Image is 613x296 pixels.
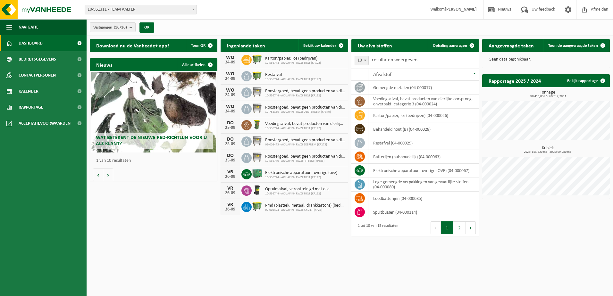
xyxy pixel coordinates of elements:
span: 10-536744 - AQUAFIN - RWZI TIELT (KP122) [265,78,321,81]
button: Vestigingen(10/10) [90,22,136,32]
div: 24-09 [224,109,237,114]
span: 10-536744 - AQUAFIN - RWZI TIELT (KP122) [265,192,330,196]
a: Ophaling aanvragen [428,39,478,52]
span: 10-961311 - TEAM AALTER [85,5,197,14]
a: Bekijk rapportage [562,74,609,87]
span: Bekijk uw kalender [303,44,336,48]
div: 25-09 [224,126,237,130]
span: 2024: 0,036 t - 2025: 2,783 t [485,95,610,98]
count: (10/10) [114,25,127,29]
h2: Aangevraagde taken [482,39,540,52]
td: gemengde metalen (04-000017) [368,81,479,95]
td: lege gemengde verpakkingen van gevaarlijke stoffen (04-000080) [368,177,479,192]
img: WB-0660-HPE-GN-50 [252,201,263,212]
button: Next [466,221,476,234]
div: 24-09 [224,77,237,81]
span: Roostergoed, bevat geen producten van dierlijke oorsprong [265,89,345,94]
div: VR [224,202,237,207]
span: Navigatie [19,19,38,35]
h2: Nieuws [90,58,119,71]
span: Pmd (plastiek, metaal, drankkartons) (bedrijven) [265,203,345,208]
span: Opruimafval, verontreinigd met olie [265,187,330,192]
span: Restafval [265,72,321,78]
td: loodbatterijen (04-000085) [368,192,479,205]
td: behandeld hout (B) (04-000028) [368,122,479,136]
button: Previous [431,221,441,234]
span: Roostergoed, bevat geen producten van dierlijke oorsprong [265,105,345,110]
span: 10-536744 - AQUAFIN - RWZI TIELT (KP122) [265,94,345,98]
span: 10-536744 - AQUAFIN - RWZI TIELT (KP122) [265,127,345,130]
span: Ophaling aanvragen [433,44,467,48]
h2: Uw afvalstoffen [351,39,399,52]
span: Wat betekent de nieuwe RED-richtlijn voor u als klant? [96,135,207,146]
button: Toon QR [186,39,217,52]
td: voedingsafval, bevat producten van dierlijke oorsprong, onverpakt, categorie 3 (04-000024) [368,95,479,109]
span: 10-536744 - AQUAFIN - RWZI TIELT (KP122) [265,61,321,65]
h2: Ingeplande taken [221,39,272,52]
span: Dashboard [19,35,43,51]
div: DO [224,120,237,126]
img: WB-1100-GAL-GY-01 [252,136,263,146]
span: Bedrijfsgegevens [19,51,56,67]
td: spuitbussen (04-000114) [368,205,479,219]
span: Acceptatievoorwaarden [19,115,71,131]
div: 24-09 [224,93,237,97]
img: WB-0060-HPE-GN-50 [252,119,263,130]
span: Voedingsafval, bevat producten van dierlijke oorsprong, onverpakt, categorie 3 [265,121,345,127]
span: 02-008473 - AQUAFIN - RWZI BEERNEM (KP273) [265,143,345,147]
div: WO [224,88,237,93]
span: Toon QR [191,44,206,48]
img: WB-0240-HPE-BK-01 [252,185,263,195]
span: 02-008424 - AQUAFIN - RWZI AALTER (KP25) [265,208,345,212]
img: WB-1100-GAL-GY-01 [252,86,263,97]
td: elektronische apparatuur - overige (OVE) (04-000067) [368,164,479,177]
div: VR [224,169,237,175]
div: WO [224,71,237,77]
div: 1 tot 10 van 15 resultaten [355,221,398,235]
div: 25-09 [224,142,237,146]
a: Bekijk uw kalender [298,39,348,52]
div: 26-09 [224,175,237,179]
img: WB-1100-HPE-GN-50 [252,70,263,81]
h3: Kubiek [485,146,610,154]
button: Volgende [103,169,113,181]
h2: Download nu de Vanheede+ app! [90,39,175,52]
span: Elektronische apparatuur - overige (ove) [265,170,337,176]
span: 10-752136 - AQUAFIN - RWZI DENTERGEM (KP349) [265,110,345,114]
button: 1 [441,221,453,234]
button: Vorige [93,169,103,181]
a: Alle artikelen [177,58,217,71]
p: 1 van 10 resultaten [96,159,214,163]
span: Afvalstof [373,72,391,77]
h3: Tonnage [485,90,610,98]
span: 10 [355,56,368,65]
img: WB-1100-GAL-GY-02 [252,103,263,114]
div: 26-09 [224,191,237,195]
span: Contactpersonen [19,67,56,83]
span: Rapportage [19,99,43,115]
div: 24-09 [224,60,237,65]
strong: [PERSON_NAME] [445,7,477,12]
span: 10-961311 - TEAM AALTER [85,5,197,14]
span: Kalender [19,83,38,99]
button: 2 [453,221,466,234]
img: PB-HB-1400-HPE-GN-01 [252,168,263,179]
div: WO [224,55,237,60]
span: 10-536740 - AQUAFIN - RWZI PITTEM (KP383) [265,159,345,163]
div: DO [224,137,237,142]
span: Vestigingen [93,23,127,32]
div: DO [224,153,237,158]
label: resultaten weergeven [372,57,417,62]
span: Roostergoed, bevat geen producten van dierlijke oorsprong [265,154,345,159]
span: 10-536744 - AQUAFIN - RWZI TIELT (KP122) [265,176,337,179]
span: Toon de aangevraagde taken [548,44,598,48]
td: batterijen (huishoudelijk) (04-000063) [368,150,479,164]
span: 10 [355,56,369,65]
div: WO [224,104,237,109]
span: Karton/papier, los (bedrijven) [265,56,321,61]
p: Geen data beschikbaar. [489,57,603,62]
img: WB-0660-HPE-GN-50 [252,54,263,65]
div: 25-09 [224,158,237,163]
h2: Rapportage 2025 / 2024 [482,74,547,87]
td: restafval (04-000029) [368,136,479,150]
